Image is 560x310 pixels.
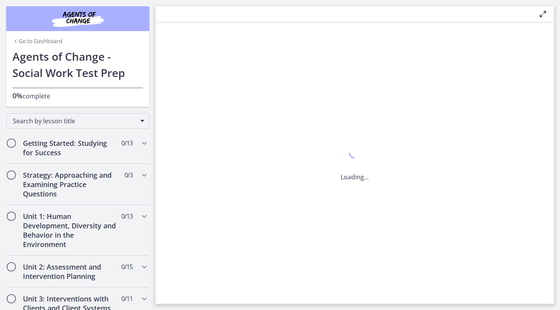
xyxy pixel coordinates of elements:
[23,170,118,198] h2: Strategy: Approaching and Examining Practice Questions
[341,172,369,182] p: Loading...
[121,138,133,148] span: 0 / 13
[121,212,133,221] span: 0 / 13
[121,262,133,271] span: 0 / 15
[13,117,136,125] span: Search by lesson title
[12,91,143,101] p: complete
[6,113,149,129] div: Search by lesson title
[23,138,118,157] h2: Getting Started: Studying for Success
[12,91,23,100] span: 0%
[12,37,63,45] a: Go to Dashboard
[23,212,118,249] h2: Unit 1: Human Development, Diversity and Behavior in the Environment
[23,262,118,281] h2: Unit 2: Assessment and Intervention Planning
[31,9,124,28] img: Agents of Change
[341,145,369,163] div: 1
[124,170,133,180] span: 0 / 3
[12,48,143,81] h1: Agents of Change - Social Work Test Prep
[121,294,133,303] span: 0 / 11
